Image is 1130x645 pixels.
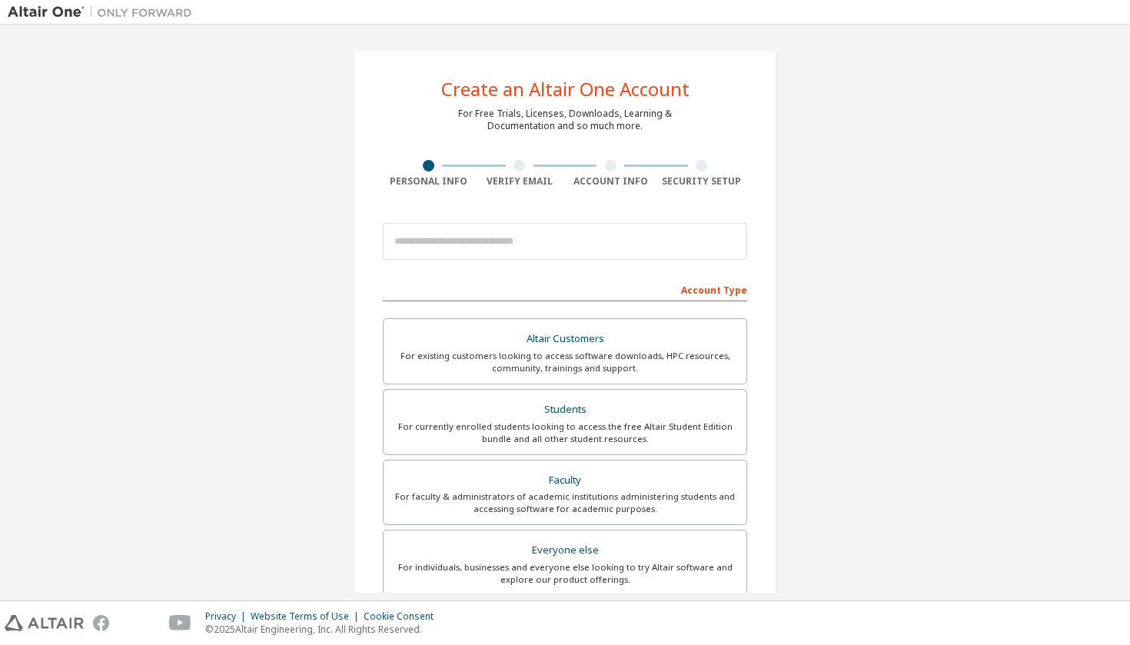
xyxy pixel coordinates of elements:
[656,175,748,188] div: Security Setup
[441,80,690,98] div: Create an Altair One Account
[8,5,200,20] img: Altair One
[205,623,443,636] p: © 2025 Altair Engineering, Inc. All Rights Reserved.
[205,610,251,623] div: Privacy
[364,610,443,623] div: Cookie Consent
[383,277,747,301] div: Account Type
[393,540,737,561] div: Everyone else
[5,615,84,631] img: altair_logo.svg
[393,399,737,421] div: Students
[458,108,672,132] div: For Free Trials, Licenses, Downloads, Learning & Documentation and so much more.
[169,615,191,631] img: youtube.svg
[393,350,737,374] div: For existing customers looking to access software downloads, HPC resources, community, trainings ...
[393,421,737,445] div: For currently enrolled students looking to access the free Altair Student Edition bundle and all ...
[393,328,737,350] div: Altair Customers
[393,470,737,491] div: Faculty
[383,175,474,188] div: Personal Info
[565,175,656,188] div: Account Info
[251,610,364,623] div: Website Terms of Use
[393,561,737,586] div: For individuals, businesses and everyone else looking to try Altair software and explore our prod...
[474,175,566,188] div: Verify Email
[93,615,109,631] img: facebook.svg
[393,490,737,515] div: For faculty & administrators of academic institutions administering students and accessing softwa...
